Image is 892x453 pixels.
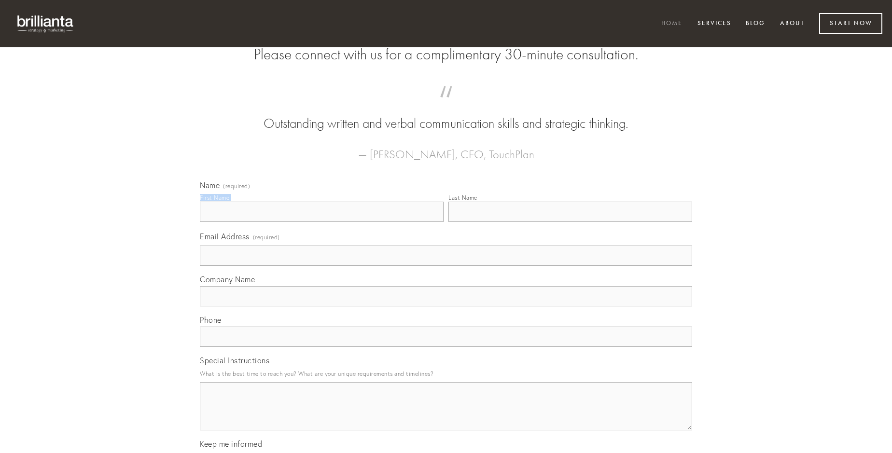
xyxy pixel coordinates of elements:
[200,232,250,241] span: Email Address
[215,133,677,164] figcaption: — [PERSON_NAME], CEO, TouchPlan
[739,16,771,32] a: Blog
[253,231,280,244] span: (required)
[200,367,692,380] p: What is the best time to reach you? What are your unique requirements and timelines?
[200,194,229,201] div: First Name
[200,45,692,64] h2: Please connect with us for a complimentary 30-minute consultation.
[448,194,477,201] div: Last Name
[200,275,255,284] span: Company Name
[819,13,882,34] a: Start Now
[215,96,677,133] blockquote: Outstanding written and verbal communication skills and strategic thinking.
[200,180,220,190] span: Name
[655,16,689,32] a: Home
[200,315,222,325] span: Phone
[774,16,811,32] a: About
[10,10,82,38] img: brillianta - research, strategy, marketing
[215,96,677,114] span: “
[200,439,262,449] span: Keep me informed
[691,16,738,32] a: Services
[223,183,250,189] span: (required)
[200,356,269,365] span: Special Instructions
